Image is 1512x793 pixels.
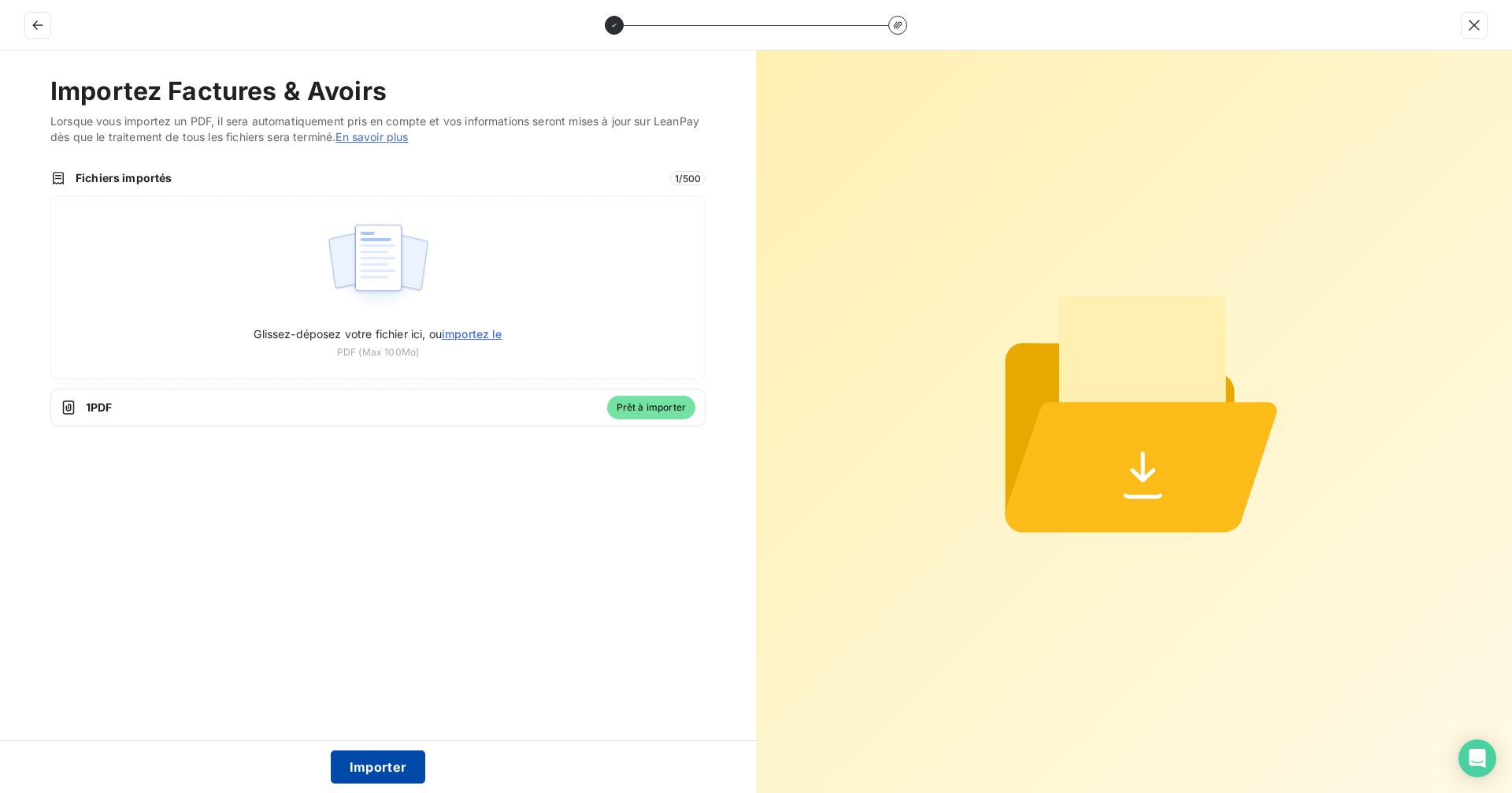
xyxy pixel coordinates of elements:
span: importez le [442,327,502,341]
span: 1 PDF [86,400,598,415]
span: 1 / 500 [670,171,706,185]
span: Lorsque vous importez un PDF, il sera automatiquement pris en compte et vos informations seront m... [50,114,706,145]
button: Importer [331,750,426,784]
span: Glissez-déposez votre fichier ici, ou [254,327,502,341]
span: Prêt à importer [607,396,695,419]
h2: Importez Factures & Avoirs [50,76,706,107]
span: PDF (Max 100Mo) [337,345,419,359]
img: illustration [326,215,431,316]
a: En savoir plus [335,130,408,143]
span: Fichiers importés [76,170,661,186]
div: Open Intercom Messenger [1458,739,1496,777]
